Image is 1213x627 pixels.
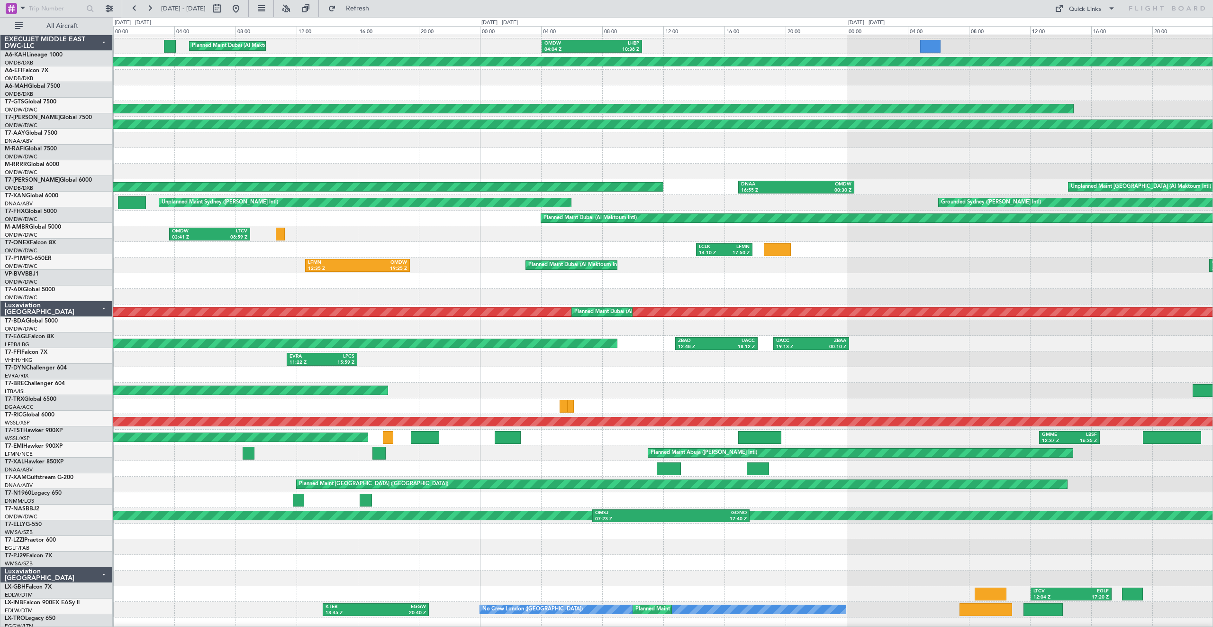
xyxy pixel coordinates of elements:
span: T7-ELLY [5,522,26,527]
a: T7-ONEXFalcon 8X [5,240,56,246]
div: ZBAD [678,338,716,344]
span: VP-BVV [5,271,25,277]
div: OMDW [796,181,851,188]
button: Quick Links [1050,1,1120,16]
div: OMDW [172,228,210,235]
div: [DATE] - [DATE] [115,19,151,27]
span: T7-RIC [5,412,22,418]
a: OMDW/DWC [5,294,37,301]
div: 08:00 [602,26,663,35]
a: OMDW/DWC [5,153,37,160]
div: 12:37 Z [1042,438,1069,444]
a: T7-XALHawker 850XP [5,459,63,465]
a: OMDW/DWC [5,169,37,176]
div: 13:45 Z [326,610,376,617]
div: 20:40 Z [376,610,426,617]
a: DNAA/ABV [5,138,33,145]
div: 00:00 [113,26,174,35]
a: WMSA/SZB [5,529,33,536]
span: T7-FFI [5,350,21,355]
div: LTCV [1033,588,1071,595]
div: [DATE] - [DATE] [481,19,518,27]
a: LTBA/ISL [5,388,26,395]
div: 04:00 [541,26,602,35]
a: T7-BREChallenger 604 [5,381,65,387]
a: WSSL/XSP [5,419,30,426]
span: T7-DYN [5,365,26,371]
div: LFMN [724,244,749,250]
div: Grounded Sydney ([PERSON_NAME] Intl) [941,195,1041,210]
a: T7-TRXGlobal 6500 [5,396,56,402]
div: KTEB [326,604,376,610]
span: T7-P1MP [5,256,28,261]
span: M-RRRR [5,162,27,167]
span: T7-TRX [5,396,24,402]
div: 20:00 [786,26,847,35]
a: OMDW/DWC [5,231,37,239]
div: OMDW [357,259,407,266]
div: 17:50 Z [724,250,749,257]
div: 12:00 [663,26,724,35]
div: Quick Links [1069,5,1101,14]
div: No Crew London ([GEOGRAPHIC_DATA]) [482,602,583,617]
div: 17:20 Z [1071,594,1108,601]
span: LX-INB [5,600,23,606]
a: DNAA/ABV [5,200,33,207]
span: [DATE] - [DATE] [161,4,206,13]
span: T7-XAL [5,459,24,465]
div: 12:00 [297,26,358,35]
span: A6-MAH [5,83,28,89]
a: T7-NASBBJ2 [5,506,39,512]
a: T7-DYNChallenger 604 [5,365,67,371]
div: DNAA [741,181,797,188]
a: OMDW/DWC [5,513,37,520]
span: T7-AAY [5,130,25,136]
a: T7-[PERSON_NAME]Global 6000 [5,177,92,183]
a: DNAA/ABV [5,466,33,473]
div: UACC [716,338,755,344]
div: 08:59 Z [209,234,247,241]
a: OMDW/DWC [5,263,37,270]
div: 11:22 Z [290,360,322,366]
a: T7-N1960Legacy 650 [5,490,62,496]
div: Planned Maint [GEOGRAPHIC_DATA] ([GEOGRAPHIC_DATA]) [299,477,448,491]
div: 07:23 Z [595,516,671,523]
div: 16:00 [1091,26,1152,35]
span: T7-XAN [5,193,26,199]
div: [DATE] - [DATE] [848,19,885,27]
a: T7-EMIHawker 900XP [5,443,63,449]
span: M-AMBR [5,224,29,230]
a: VP-BVVBBJ1 [5,271,39,277]
a: OMDB/DXB [5,184,33,192]
div: 12:48 Z [678,344,716,350]
div: 04:00 [908,26,969,35]
a: DNAA/ABV [5,482,33,489]
div: Unplanned Maint Sydney ([PERSON_NAME] Intl) [162,195,278,210]
a: M-AMBRGlobal 5000 [5,224,61,230]
a: T7-AAYGlobal 7500 [5,130,57,136]
div: LPCS [322,353,354,360]
a: OMDW/DWC [5,106,37,113]
a: OMDW/DWC [5,216,37,223]
span: M-RAFI [5,146,25,152]
div: LCLK [699,244,724,250]
a: OMDW/DWC [5,278,37,286]
div: EGLF [1071,588,1108,595]
span: T7-NAS [5,506,26,512]
div: 04:00 [174,26,235,35]
a: T7-FFIFalcon 7X [5,350,47,355]
a: VHHH/HKG [5,357,33,364]
span: T7-[PERSON_NAME] [5,177,60,183]
div: EVRA [290,353,322,360]
div: 12:35 Z [308,266,357,272]
div: LHBP [592,40,639,47]
div: UACC [776,338,811,344]
div: 16:35 Z [1069,438,1097,444]
div: Planned Maint [GEOGRAPHIC_DATA] ([GEOGRAPHIC_DATA]) [635,602,785,617]
div: 19:25 Z [357,266,407,272]
span: A6-EFI [5,68,22,74]
div: Planned Maint Dubai (Al Maktoum Intl) [528,258,622,272]
a: T7-LZZIPraetor 600 [5,537,56,543]
a: EDLW/DTM [5,607,33,614]
div: 08:00 [969,26,1030,35]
